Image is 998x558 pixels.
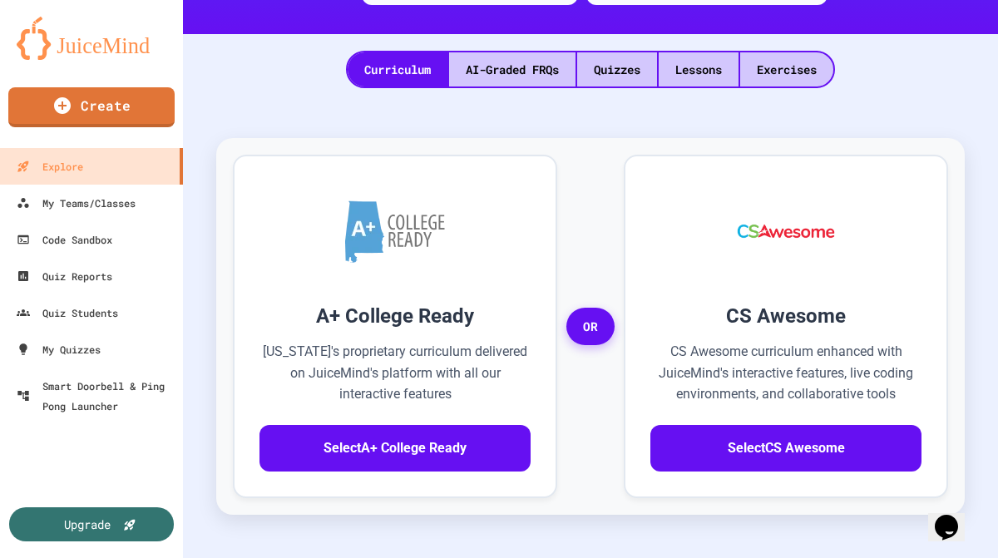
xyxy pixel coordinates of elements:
div: Exercises [740,52,833,86]
h3: CS Awesome [650,301,921,331]
h3: A+ College Ready [259,301,531,331]
img: logo-orange.svg [17,17,166,60]
div: Curriculum [348,52,447,86]
div: Upgrade [64,516,111,533]
p: CS Awesome curriculum enhanced with JuiceMind's interactive features, live coding environments, a... [650,341,921,405]
div: Explore [17,156,83,176]
div: Quiz Reports [17,266,112,286]
div: Lessons [659,52,739,86]
div: Quiz Students [17,303,118,323]
div: Quizzes [577,52,657,86]
iframe: chat widget [928,491,981,541]
div: My Quizzes [17,339,101,359]
button: SelectA+ College Ready [259,425,531,472]
img: A+ College Ready [345,200,445,263]
p: [US_STATE]'s proprietary curriculum delivered on JuiceMind's platform with all our interactive fe... [259,341,531,405]
div: My Teams/Classes [17,193,136,213]
div: Smart Doorbell & Ping Pong Launcher [17,376,176,416]
button: SelectCS Awesome [650,425,921,472]
span: OR [566,308,615,346]
a: Create [8,87,175,127]
img: CS Awesome [721,181,852,281]
div: Code Sandbox [17,230,112,249]
div: AI-Graded FRQs [449,52,576,86]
